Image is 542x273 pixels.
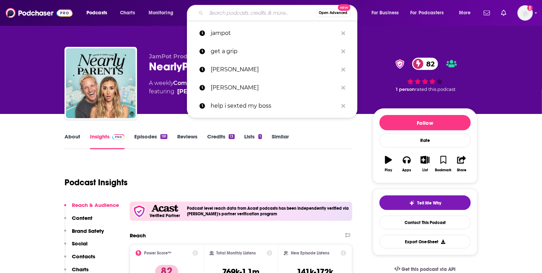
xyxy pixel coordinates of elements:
[412,58,438,70] a: 82
[518,5,533,21] img: User Profile
[518,5,533,21] button: Show profile menu
[258,134,262,139] div: 1
[194,5,364,21] div: Search podcasts, credits, & more...
[173,80,197,86] a: Comedy
[379,235,471,249] button: Export One-Sheet
[133,204,146,218] img: verfied icon
[229,134,234,139] div: 13
[417,200,442,206] span: Tell Me Why
[518,5,533,21] span: Logged in as podimatt
[72,215,92,221] p: Content
[379,151,398,177] button: Play
[416,151,434,177] button: List
[160,134,167,139] div: 191
[434,151,452,177] button: Bookmark
[120,8,135,18] span: Charts
[187,42,357,60] a: get a grip
[207,133,234,149] a: Credits13
[149,8,173,18] span: Monitoring
[211,24,338,42] p: jampot
[211,60,338,79] p: craig charles
[64,253,95,266] button: Contacts
[65,133,80,149] a: About
[373,53,477,96] div: verified Badge82 1 personrated this podcast
[272,133,289,149] a: Similar
[367,7,408,19] button: open menu
[177,87,227,96] a: Sophie Habboo
[244,133,262,149] a: Lists1
[454,7,480,19] button: open menu
[211,42,338,60] p: get a grip
[453,151,471,177] button: Share
[435,168,452,172] div: Bookmark
[149,87,293,96] span: featuring
[72,202,119,208] p: Reach & Audience
[65,177,128,188] h1: Podcast Insights
[291,251,329,256] h2: New Episode Listens
[379,133,471,148] div: Rate
[371,8,399,18] span: For Business
[115,7,139,19] a: Charts
[396,87,415,92] span: 1 person
[415,87,456,92] span: rated this podcast
[187,206,349,216] h4: Podcast level reach data from Acast podcasts has been independently verified via [PERSON_NAME]'s ...
[72,253,95,260] p: Contacts
[112,134,125,140] img: Podchaser Pro
[144,7,182,19] button: open menu
[206,7,316,19] input: Search podcasts, credits, & more...
[379,195,471,210] button: tell me why sparkleTell Me Why
[217,251,256,256] h2: Total Monthly Listens
[385,168,392,172] div: Play
[187,60,357,79] a: [PERSON_NAME]
[177,133,197,149] a: Reviews
[319,11,348,15] span: Open Advanced
[151,205,178,212] img: Acast
[459,8,471,18] span: More
[72,266,89,273] p: Charts
[149,79,293,96] div: A weekly podcast
[187,79,357,97] a: [PERSON_NAME]
[66,48,136,118] img: NearlyParents
[86,8,107,18] span: Podcasts
[6,6,73,20] img: Podchaser - Follow, Share and Rate Podcasts
[498,7,509,19] a: Show notifications dropdown
[316,9,351,17] button: Open AdvancedNew
[64,215,92,228] button: Content
[187,97,357,115] a: help i sexted my boss
[398,151,416,177] button: Apps
[187,24,357,42] a: jampot
[64,228,104,240] button: Brand Safety
[130,232,146,239] h2: Reach
[90,133,125,149] a: InsightsPodchaser Pro
[411,8,444,18] span: For Podcasters
[211,79,338,97] p: elis james
[379,115,471,130] button: Follow
[72,228,104,234] p: Brand Safety
[481,7,493,19] a: Show notifications dropdown
[144,251,171,256] h2: Power Score™
[379,216,471,229] a: Contact This Podcast
[82,7,116,19] button: open menu
[457,168,466,172] div: Share
[393,59,407,69] img: verified Badge
[72,240,88,247] p: Social
[409,200,415,206] img: tell me why sparkle
[211,97,338,115] p: help i sexted my boss
[406,7,454,19] button: open menu
[338,4,351,11] span: New
[64,202,119,215] button: Reach & Audience
[422,168,428,172] div: List
[134,133,167,149] a: Episodes191
[402,168,412,172] div: Apps
[402,266,456,272] span: Get this podcast via API
[64,240,88,253] button: Social
[419,58,438,70] span: 82
[150,214,180,218] h5: Verified Partner
[149,53,209,60] span: JamPot Productions
[527,5,533,11] svg: Add a profile image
